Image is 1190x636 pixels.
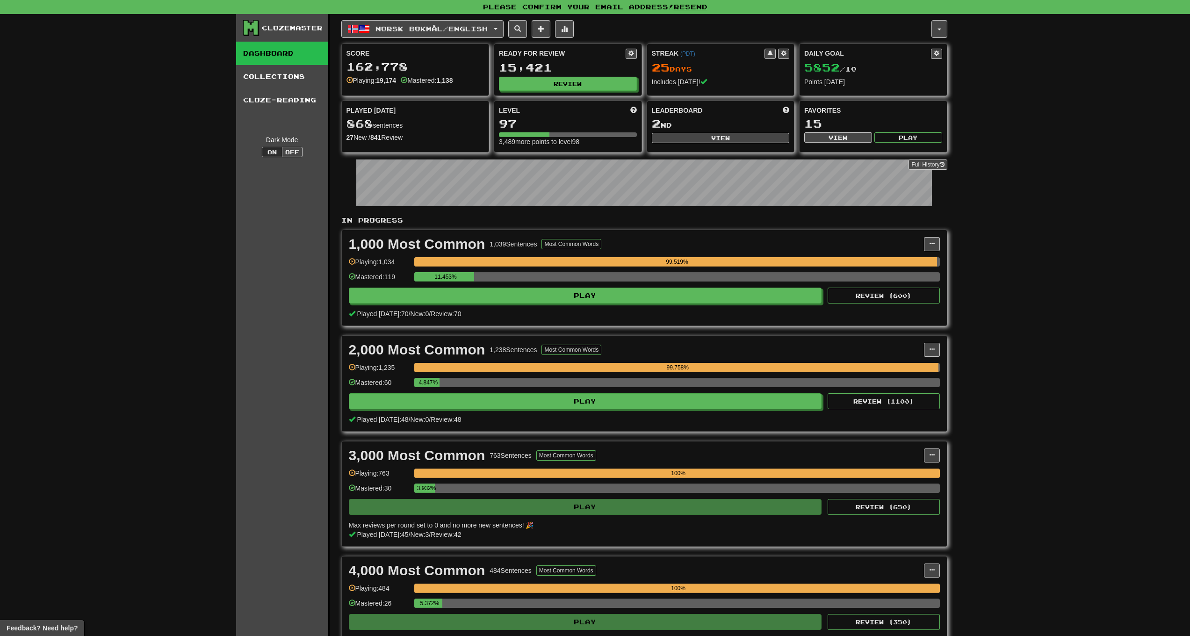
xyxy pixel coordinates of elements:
div: Mastered: 30 [349,484,410,499]
span: / [429,416,431,423]
span: Leaderboard [652,106,703,115]
div: 1,238 Sentences [490,345,537,354]
div: 99.758% [417,363,938,372]
div: 97 [499,118,637,130]
span: Played [DATE]: 70 [357,310,408,318]
span: Norsk bokmål / English [375,25,488,33]
div: Includes [DATE]! [652,77,790,87]
span: Score more points to level up [630,106,637,115]
button: Review (350) [828,614,940,630]
div: Playing: 1,235 [349,363,410,378]
button: Review (600) [828,288,940,304]
div: Mastered: 60 [349,378,410,393]
span: Open feedback widget [7,623,78,633]
span: This week in points, UTC [783,106,789,115]
div: nd [652,118,790,130]
span: / [409,416,411,423]
div: 2,000 Most Common [349,343,485,357]
div: Ready for Review [499,49,626,58]
button: Most Common Words [541,345,601,355]
div: 763 Sentences [490,451,532,460]
div: 4.847% [417,378,440,387]
span: 868 [346,117,373,130]
div: Daily Goal [804,49,931,59]
button: On [262,147,282,157]
button: Play [349,393,822,409]
span: / [409,531,411,538]
button: Review (650) [828,499,940,515]
span: Review: 42 [431,531,461,538]
a: Resend [674,3,707,11]
strong: 27 [346,134,354,141]
div: 3,489 more points to level 98 [499,137,637,146]
a: Cloze-Reading [236,88,328,112]
div: Favorites [804,106,942,115]
span: Level [499,106,520,115]
div: Score [346,49,484,58]
span: / [409,310,411,318]
button: Review (1100) [828,393,940,409]
button: Off [282,147,303,157]
button: Add sentence to collection [532,20,550,38]
div: 4,000 Most Common [349,564,485,578]
div: 11.453% [417,272,474,282]
div: sentences [346,118,484,130]
button: View [652,133,790,143]
div: New / Review [346,133,484,142]
div: Clozemaster [262,23,323,33]
span: New: 0 [411,310,429,318]
div: Playing: 1,034 [349,257,410,273]
strong: 841 [370,134,381,141]
div: 1,000 Most Common [349,237,485,251]
span: / [429,531,431,538]
a: Full History [909,159,947,170]
div: 100% [417,584,940,593]
div: 3,000 Most Common [349,448,485,463]
span: New: 0 [411,416,429,423]
button: Play [349,288,822,304]
div: 5.372% [417,599,442,608]
span: / 10 [804,65,857,73]
button: View [804,132,872,143]
a: Collections [236,65,328,88]
div: Mastered: [401,76,453,85]
p: In Progress [341,216,947,225]
div: Max reviews per round set to 0 and no more new sentences! 🎉 [349,520,934,530]
span: 25 [652,61,670,74]
span: Played [DATE] [346,106,396,115]
button: Review [499,77,637,91]
div: 15,421 [499,62,637,73]
div: Playing: [346,76,397,85]
a: Dashboard [236,42,328,65]
div: Mastered: 26 [349,599,410,614]
div: Streak [652,49,765,58]
button: More stats [555,20,574,38]
span: 2 [652,117,661,130]
a: (PDT) [680,51,695,57]
div: Day s [652,62,790,74]
div: 484 Sentences [490,566,532,575]
div: 162,778 [346,61,484,72]
span: Played [DATE]: 48 [357,416,408,423]
div: Playing: 763 [349,469,410,484]
div: Mastered: 119 [349,272,410,288]
button: Search sentences [508,20,527,38]
button: Most Common Words [536,565,596,576]
button: Play [874,132,942,143]
span: Review: 48 [431,416,461,423]
div: 99.519% [417,257,937,267]
span: / [429,310,431,318]
strong: 19,174 [376,77,396,84]
span: Played [DATE]: 45 [357,531,408,538]
div: Dark Mode [243,135,321,145]
button: Most Common Words [536,450,596,461]
button: Play [349,614,822,630]
div: Playing: 484 [349,584,410,599]
div: 1,039 Sentences [490,239,537,249]
div: 3.932% [417,484,435,493]
button: Play [349,499,822,515]
button: Most Common Words [541,239,601,249]
span: 5852 [804,61,840,74]
span: New: 3 [411,531,429,538]
strong: 1,138 [436,77,453,84]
